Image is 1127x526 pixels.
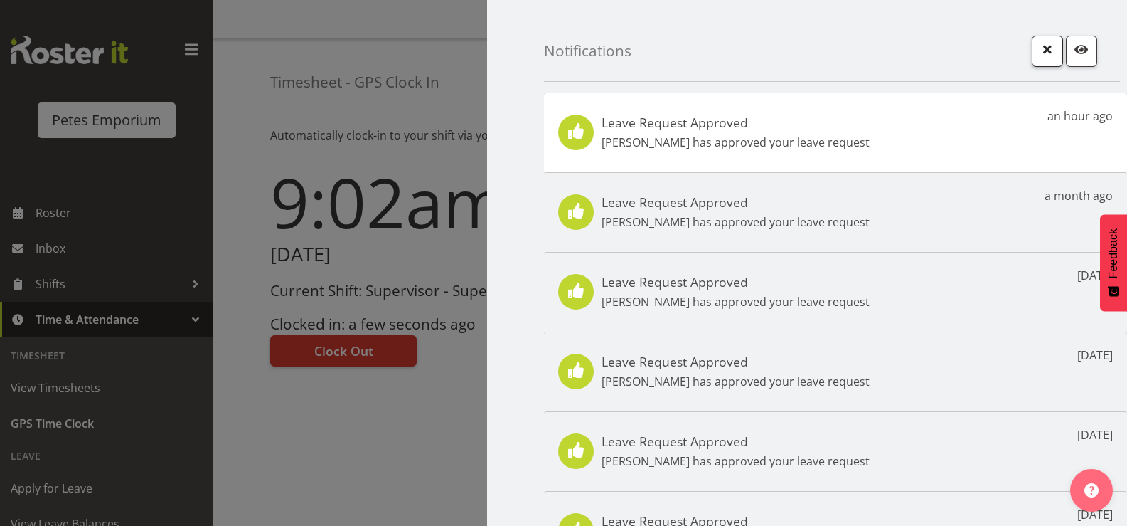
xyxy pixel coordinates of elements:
[1066,36,1097,67] button: Mark as read
[1107,228,1120,278] span: Feedback
[544,43,631,59] h4: Notifications
[602,134,870,151] p: [PERSON_NAME] has approved your leave request
[602,194,870,210] h5: Leave Request Approved
[1045,187,1113,204] p: a month ago
[1032,36,1063,67] button: Close
[602,115,870,130] h5: Leave Request Approved
[1077,426,1113,443] p: [DATE]
[1047,107,1113,125] p: an hour ago
[1077,506,1113,523] p: [DATE]
[602,354,870,369] h5: Leave Request Approved
[1084,483,1099,498] img: help-xxl-2.png
[602,274,870,290] h5: Leave Request Approved
[1100,214,1127,311] button: Feedback - Show survey
[602,373,870,390] p: [PERSON_NAME] has approved your leave request
[1077,347,1113,364] p: [DATE]
[602,433,870,449] h5: Leave Request Approved
[602,214,870,231] p: [PERSON_NAME] has approved your leave request
[602,453,870,470] p: [PERSON_NAME] has approved your leave request
[602,293,870,310] p: [PERSON_NAME] has approved your leave request
[1077,267,1113,284] p: [DATE]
